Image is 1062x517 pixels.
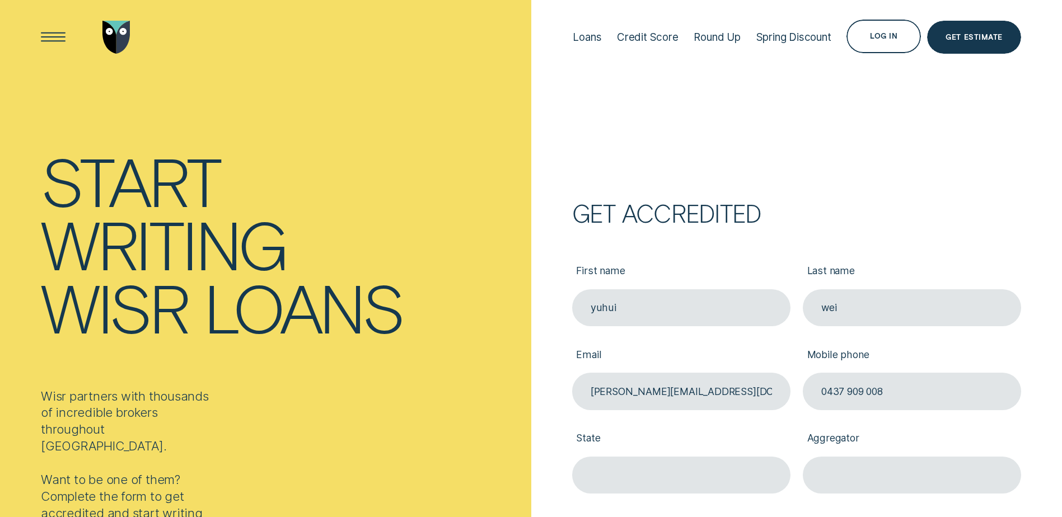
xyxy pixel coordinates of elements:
label: Last name [803,255,1021,289]
label: Email [572,339,790,373]
div: Wisr [41,275,188,339]
button: Log in [846,20,921,53]
label: Aggregator [803,422,1021,457]
div: Credit Score [617,31,679,44]
div: loans [204,275,403,339]
div: Spring Discount [756,31,831,44]
div: Loans [573,31,601,44]
a: Get Estimate [927,21,1021,54]
div: Start [41,149,220,212]
label: State [572,422,790,457]
label: First name [572,255,790,289]
img: Wisr [102,21,130,54]
button: Open Menu [36,21,70,54]
h2: Get accredited [572,204,1021,223]
div: Round Up [694,31,741,44]
label: Mobile phone [803,339,1021,373]
div: writing [41,212,286,275]
h1: Start writing Wisr loans [41,149,525,339]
